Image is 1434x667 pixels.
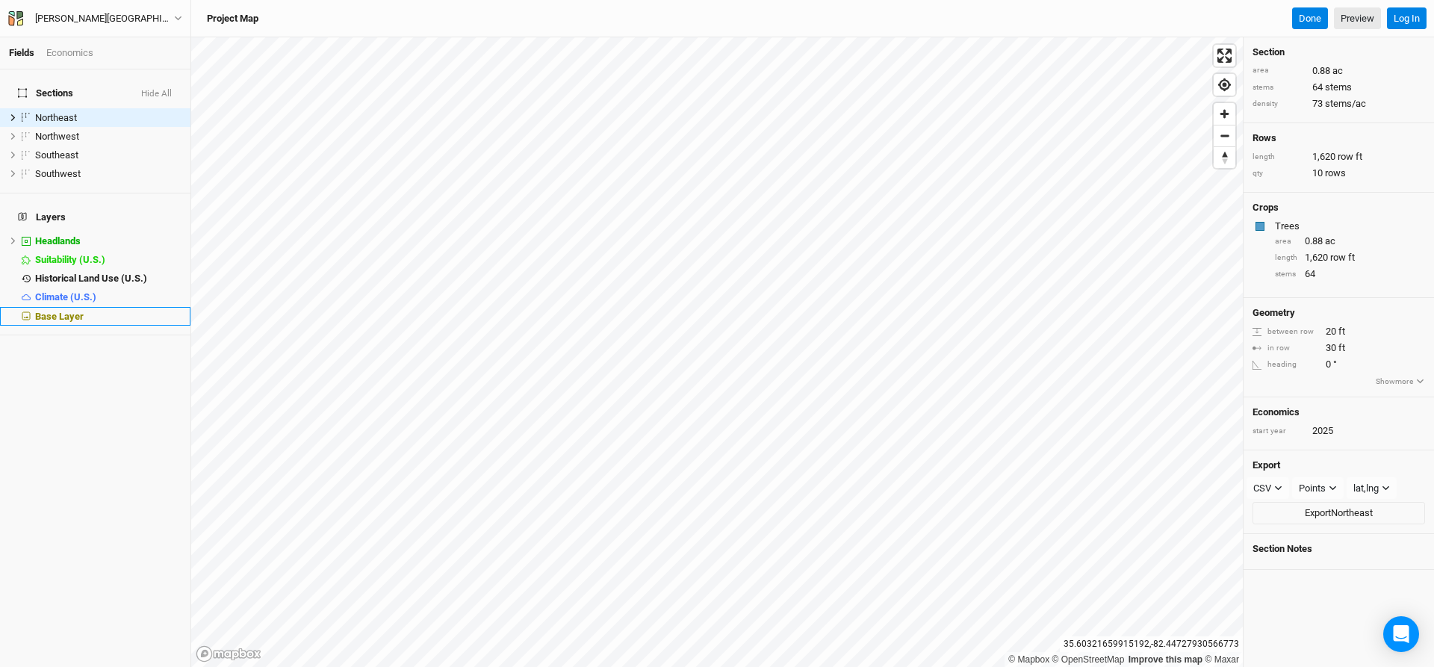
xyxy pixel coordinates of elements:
[1253,168,1305,179] div: qty
[1253,358,1425,371] div: 0
[35,131,79,142] span: Northwest
[1253,459,1425,471] h4: Export
[1253,543,1312,555] span: Section Notes
[46,46,93,60] div: Economics
[35,149,78,161] span: Southeast
[1325,167,1346,180] span: rows
[1275,236,1297,247] div: area
[1214,147,1235,168] span: Reset bearing to north
[1253,132,1425,144] h4: Rows
[1253,426,1305,437] div: start year
[1338,341,1345,355] span: ft
[35,273,181,285] div: Historical Land Use (U.S.)
[1253,406,1425,418] h4: Economics
[35,235,181,247] div: Headlands
[1253,81,1425,94] div: 64
[35,235,81,246] span: Headlands
[1338,150,1362,164] span: row ft
[1275,252,1297,264] div: length
[1253,150,1425,164] div: 1,620
[1205,654,1239,665] a: Maxar
[1275,267,1425,281] div: 64
[1292,477,1344,500] button: Points
[1052,654,1125,665] a: OpenStreetMap
[1129,654,1202,665] a: Improve this map
[1214,146,1235,168] button: Reset bearing to north
[1214,74,1235,96] button: Find my location
[35,168,81,179] span: Southwest
[1275,251,1425,264] div: 1,620
[1253,64,1425,78] div: 0.88
[1247,477,1289,500] button: CSV
[1275,235,1425,248] div: 0.88
[1008,654,1049,665] a: Mapbox
[1253,343,1318,354] div: in row
[35,254,105,265] span: Suitability (U.S.)
[1383,616,1419,652] div: Open Intercom Messenger
[35,311,181,323] div: Base Layer
[1253,152,1305,163] div: length
[1253,99,1305,110] div: density
[1253,46,1425,58] h4: Section
[35,11,174,26] div: Warren Wilson College
[1375,375,1425,388] button: Showmore
[1312,424,1333,438] div: 2025
[1325,97,1366,111] span: stems/ac
[1330,251,1355,264] span: row ft
[1253,202,1279,214] h4: Crops
[1275,220,1422,233] div: Trees
[35,291,181,303] div: Climate (U.S.)
[9,202,181,232] h4: Layers
[1334,7,1381,30] a: Preview
[35,112,181,124] div: Northeast
[35,254,181,266] div: Suitability (U.S.)
[1387,7,1427,30] button: Log In
[1253,341,1425,355] div: 30
[1325,235,1335,248] span: ac
[9,47,34,58] a: Fields
[191,37,1243,667] canvas: Map
[1214,103,1235,125] button: Zoom in
[207,13,258,25] h3: Project Map
[1253,502,1425,524] button: ExportNortheast
[1253,65,1305,76] div: area
[1332,64,1343,78] span: ac
[35,112,77,123] span: Northeast
[1338,325,1345,338] span: ft
[35,273,147,284] span: Historical Land Use (U.S.)
[1253,307,1295,319] h4: Geometry
[1299,481,1326,496] div: Points
[1347,477,1397,500] button: lat,lng
[1253,167,1425,180] div: 10
[1214,45,1235,66] button: Enter fullscreen
[1253,326,1318,338] div: between row
[1060,636,1243,652] div: 35.60321659915192 , -82.44727930566773
[1353,481,1379,496] div: lat,lng
[35,131,181,143] div: Northwest
[1253,481,1271,496] div: CSV
[1253,325,1425,338] div: 20
[35,149,181,161] div: Southeast
[1333,358,1337,371] span: °
[35,168,181,180] div: Southwest
[1253,359,1318,370] div: heading
[35,291,96,303] span: Climate (U.S.)
[18,87,73,99] span: Sections
[35,11,174,26] div: [PERSON_NAME][GEOGRAPHIC_DATA]
[35,311,84,322] span: Base Layer
[140,89,173,99] button: Hide All
[1292,7,1328,30] button: Done
[1325,81,1352,94] span: stems
[196,645,261,663] a: Mapbox logo
[7,10,183,27] button: [PERSON_NAME][GEOGRAPHIC_DATA]
[1253,82,1305,93] div: stems
[1275,269,1297,280] div: stems
[1253,97,1425,111] div: 73
[1214,125,1235,146] button: Zoom out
